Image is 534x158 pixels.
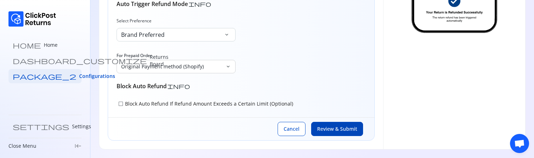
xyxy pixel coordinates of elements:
span: keyboard_arrow_down [224,32,230,38]
span: Select Preference [117,17,236,25]
span: Brand Preferred [121,30,165,40]
span: keyboard_arrow_down [225,64,231,69]
p: Home [44,41,58,49]
span: home [13,41,41,49]
p: Settings [72,123,91,130]
a: home Home [8,38,82,52]
span: settings [13,123,69,130]
button: Block Auto Refund If Refund Amount Exceeds a Certain Limit (Optional) [117,99,295,109]
span: Cancel [284,125,299,132]
span: dashboard_customize [13,57,147,64]
img: Logo [8,11,56,27]
button: Cancel [278,122,305,136]
a: package_2 Configurations [8,69,82,83]
span: Review & Submit [317,125,357,132]
span: package_2 [13,73,76,80]
a: dashboard_customize Returns Board [8,53,82,68]
span: keyboard_tab_rtl [75,142,82,149]
span: info [189,1,211,7]
a: settings Settings [8,119,82,134]
div: Open chat [510,134,529,153]
p: Block Auto Refund If Refund Amount Exceeds a Certain Limit (Optional) [124,100,293,107]
span: Configurations [79,73,115,80]
p: Returns Board [150,53,168,68]
div: Close Menukeyboard_tab_rtl [8,142,82,149]
span: For Prepaid Order [117,53,152,58]
span: check_box_outline_blank [118,101,124,107]
p: Close Menu [8,142,36,149]
button: Review & Submit [311,122,363,136]
span: info [167,83,190,89]
p: Original Payment method (Shopify) [121,63,222,70]
h6: Block Auto Refund [117,82,167,90]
